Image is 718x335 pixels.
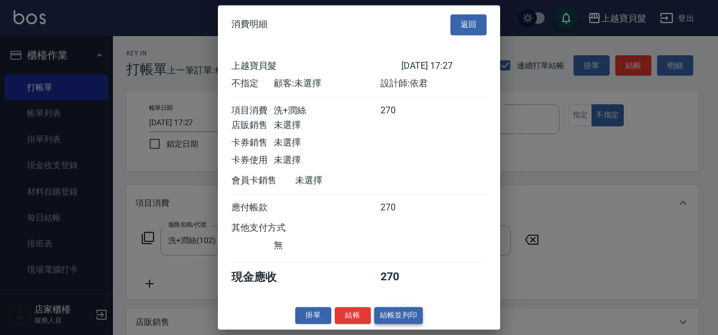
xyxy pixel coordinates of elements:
[401,60,487,72] div: [DATE] 17:27
[380,78,487,90] div: 設計師: 依君
[274,155,380,166] div: 未選擇
[231,105,274,117] div: 項目消費
[380,202,423,214] div: 270
[231,222,317,234] div: 其他支付方式
[231,155,274,166] div: 卡券使用
[231,120,274,131] div: 店販銷售
[231,78,274,90] div: 不指定
[231,19,268,30] span: 消費明細
[231,137,274,149] div: 卡券銷售
[374,307,423,324] button: 結帳並列印
[274,120,380,131] div: 未選擇
[335,307,371,324] button: 結帳
[231,60,401,72] div: 上越寶貝髮
[231,270,295,285] div: 現金應收
[380,105,423,117] div: 270
[274,78,380,90] div: 顧客: 未選擇
[450,14,487,35] button: 返回
[231,175,295,187] div: 會員卡銷售
[380,270,423,285] div: 270
[231,202,274,214] div: 應付帳款
[274,137,380,149] div: 未選擇
[295,307,331,324] button: 掛單
[274,105,380,117] div: 洗+潤絲
[274,240,380,252] div: 無
[295,175,401,187] div: 未選擇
